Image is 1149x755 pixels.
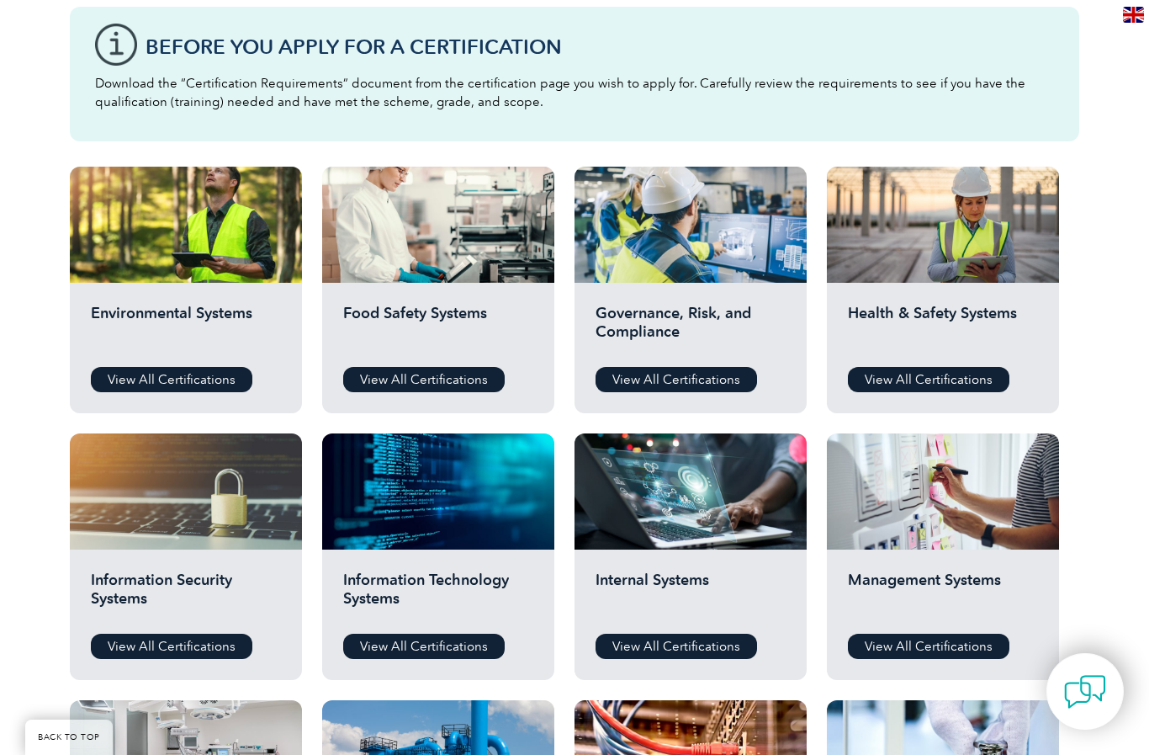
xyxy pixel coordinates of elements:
[343,367,505,392] a: View All Certifications
[596,304,786,354] h2: Governance, Risk, and Compliance
[1064,671,1106,713] img: contact-chat.png
[848,634,1009,659] a: View All Certifications
[343,304,533,354] h2: Food Safety Systems
[91,304,281,354] h2: Environmental Systems
[343,634,505,659] a: View All Certifications
[91,367,252,392] a: View All Certifications
[1123,7,1144,23] img: en
[596,571,786,621] h2: Internal Systems
[848,571,1038,621] h2: Management Systems
[91,634,252,659] a: View All Certifications
[146,36,1054,57] h3: Before You Apply For a Certification
[343,571,533,621] h2: Information Technology Systems
[596,367,757,392] a: View All Certifications
[848,304,1038,354] h2: Health & Safety Systems
[25,720,113,755] a: BACK TO TOP
[848,367,1009,392] a: View All Certifications
[596,634,757,659] a: View All Certifications
[95,74,1054,111] p: Download the “Certification Requirements” document from the certification page you wish to apply ...
[91,571,281,621] h2: Information Security Systems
